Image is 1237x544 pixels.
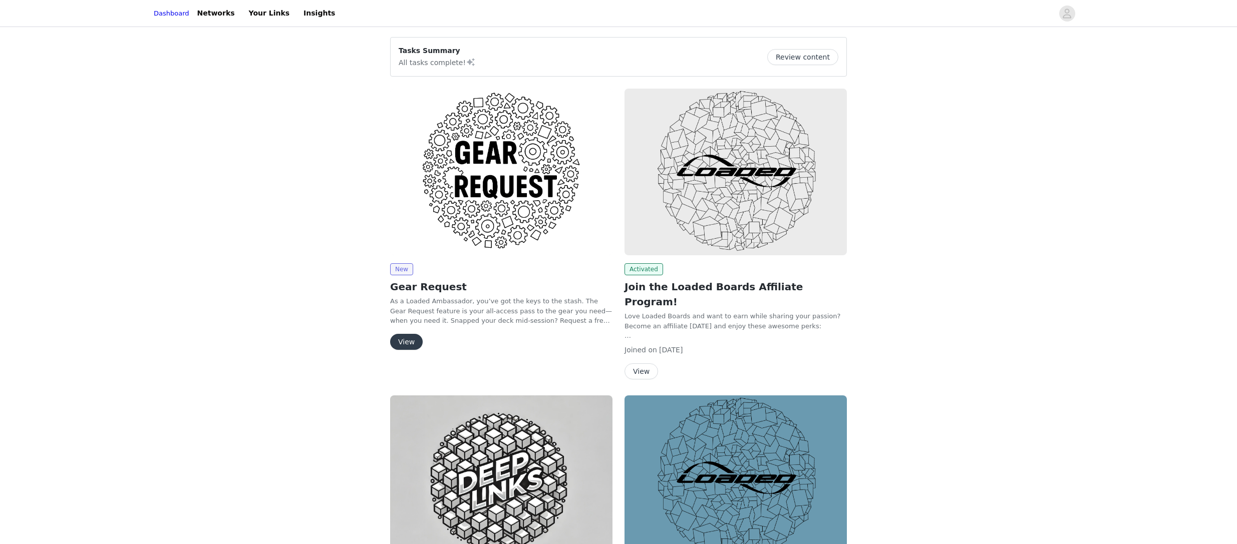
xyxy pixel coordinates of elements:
[390,279,612,294] h2: Gear Request
[625,311,847,331] p: Love Loaded Boards and want to earn while sharing your passion? Become an affiliate [DATE] and en...
[390,338,423,346] a: View
[767,49,838,65] button: Review content
[625,89,847,255] img: Loaded Boards
[243,2,296,25] a: Your Links
[191,2,241,25] a: Networks
[399,46,476,56] p: Tasks Summary
[399,56,476,68] p: All tasks complete!
[1062,6,1072,22] div: avatar
[390,89,612,255] img: Loaded Boards
[390,334,423,350] button: View
[625,346,657,354] span: Joined on
[659,346,683,354] span: [DATE]
[154,9,189,19] a: Dashboard
[390,296,612,326] p: As a Loaded Ambassador, you’ve got the keys to the stash. The Gear Request feature is your all-ac...
[625,279,847,309] h2: Join the Loaded Boards Affiliate Program!
[625,263,663,275] span: Activated
[297,2,341,25] a: Insights
[625,363,658,379] button: View
[390,263,413,275] span: New
[625,368,658,375] a: View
